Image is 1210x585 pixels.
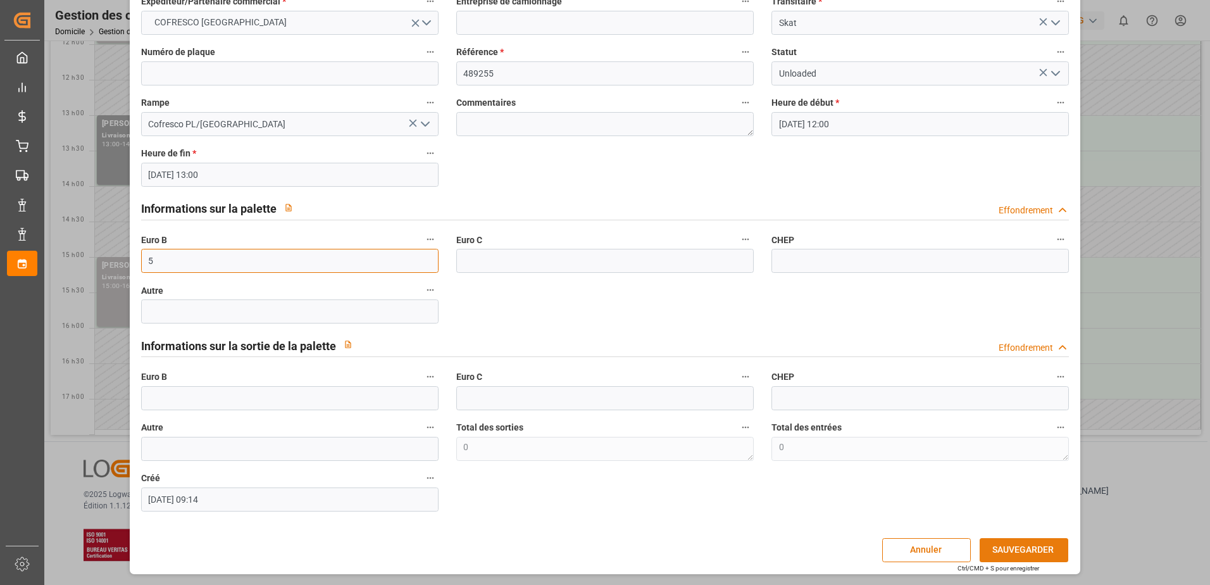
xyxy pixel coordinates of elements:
button: Total des sorties [737,419,754,436]
input: JJ-MM-AAAA HH :MM [141,163,439,187]
button: Euro B [422,368,439,385]
button: Autre [422,282,439,298]
button: Autre [422,419,439,436]
font: Rampe [141,97,170,108]
textarea: 0 [456,437,754,461]
button: Statut [1052,44,1069,60]
button: Heure de début * [1052,94,1069,111]
button: Commentaires [737,94,754,111]
input: Type à rechercher/sélectionner [771,61,1069,85]
button: Ouvrir le menu [141,11,439,35]
font: Commentaires [456,97,516,108]
font: CHEP [771,235,794,245]
h2: Informations sur la palette [141,200,277,217]
font: Total des entrées [771,422,842,432]
button: Total des entrées [1052,419,1069,436]
input: Type à rechercher/sélectionner [141,112,439,136]
font: Euro C [456,372,482,382]
font: Autre [141,422,163,432]
button: Euro B [422,231,439,248]
font: Heure de début [771,97,833,108]
font: Euro B [141,235,167,245]
div: Ctrl/CMD + S pour enregistrer [957,563,1039,573]
button: Ouvrir le menu [1045,13,1064,33]
font: Heure de fin [141,148,190,158]
font: Référence [456,47,498,57]
input: JJ-MM-AAAA HH :MM [771,112,1069,136]
font: CHEP [771,372,794,382]
textarea: 0 [771,437,1069,461]
div: Effondrement [999,204,1053,217]
div: Effondrement [999,341,1053,355]
button: Numéro de plaque [422,44,439,60]
button: Euro C [737,368,754,385]
button: View description [277,196,301,220]
font: Autre [141,286,163,296]
button: Rampe [422,94,439,111]
button: Euro C [737,231,754,248]
button: Annuler [882,538,971,562]
font: Statut [771,47,797,57]
button: Ouvrir le menu [415,115,433,134]
font: Numéro de plaque [141,47,215,57]
font: Euro B [141,372,167,382]
button: Ouvrir le menu [1045,64,1064,84]
button: SAUVEGARDER [980,538,1068,562]
h2: Informations sur la sortie de la palette [141,337,336,355]
button: CHEP [1052,368,1069,385]
button: Heure de fin * [422,145,439,161]
font: Euro C [456,235,482,245]
button: View description [336,332,360,356]
input: JJ-MM-AAAA HH :MM [141,487,439,512]
font: Créé [141,473,160,483]
button: Référence * [737,44,754,60]
font: Total des sorties [456,422,523,432]
span: COFRESCO [GEOGRAPHIC_DATA] [148,16,293,29]
button: Créé [422,470,439,486]
button: CHEP [1052,231,1069,248]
